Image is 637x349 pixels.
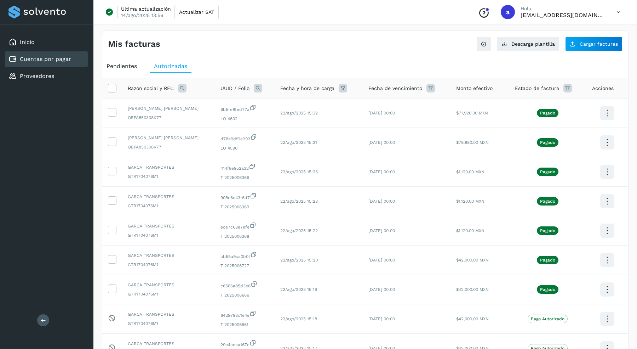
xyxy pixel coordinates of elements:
[128,144,209,150] span: OEPA850308K77
[368,169,395,174] span: [DATE] 00:00
[220,145,269,151] span: LO 4590
[154,63,187,69] span: Autorizadas
[220,192,269,201] span: 908c6c43f6d7
[179,10,214,15] span: Actualizar SAT
[456,140,489,145] span: $78,880.00 MXN
[128,105,209,112] span: [PERSON_NAME] [PERSON_NAME]
[220,104,269,113] span: 9b5fe8fed77a
[20,73,54,79] a: Proveedores
[220,321,269,328] span: T 2025006661
[368,85,422,92] span: Fecha de vencimiento
[220,263,269,269] span: T 2025006727
[128,282,209,288] span: GARCA TRANSPORTES
[540,228,555,233] p: Pagado
[128,232,209,238] span: GTR1704076M1
[5,51,88,67] div: Cuentas por pagar
[220,339,269,348] span: 29e4ceca167c
[521,6,606,12] p: Hola,
[280,228,318,233] span: 22/ago/2025 15:22
[220,85,249,92] span: UUID / Folio
[368,228,395,233] span: [DATE] 00:00
[220,233,269,240] span: T 2025006368
[220,292,269,298] span: T 2025006666
[368,199,395,204] span: [DATE] 00:00
[456,199,484,204] span: $1,120.00 MXN
[280,199,318,204] span: 22/ago/2025 15:23
[456,258,489,263] span: $42,000.00 MXN
[20,39,35,45] a: Inicio
[540,140,555,145] p: Pagado
[220,222,269,230] span: ece7c63e7efe
[456,228,484,233] span: $1,120.00 MXN
[368,258,395,263] span: [DATE] 00:00
[531,316,564,321] p: Pago Autorizado
[128,114,209,121] span: OEPA850308K77
[592,85,614,92] span: Acciones
[220,310,269,319] span: 8429793c1e4e
[128,311,209,317] span: GARCA TRANSPORTES
[5,34,88,50] div: Inicio
[121,6,171,12] p: Última actualización
[368,316,395,321] span: [DATE] 00:00
[456,287,489,292] span: $42,000.00 MXN
[107,63,137,69] span: Pendientes
[20,56,71,62] a: Cuentas por pagar
[280,85,334,92] span: Fecha y hora de carga
[5,68,88,84] div: Proveedores
[128,173,209,180] span: GTR1704076M1
[128,193,209,200] span: GARCA TRANSPORTES
[280,140,317,145] span: 22/ago/2025 15:31
[497,36,559,51] button: Descarga plantilla
[128,85,174,92] span: Razón social y RFC
[540,111,555,116] p: Pagado
[108,39,160,49] h4: Mis facturas
[280,316,317,321] span: 22/ago/2025 15:18
[280,258,318,263] span: 22/ago/2025 15:20
[128,203,209,209] span: GTR1704076M1
[540,287,555,292] p: Pagado
[220,251,269,260] span: ab55a9ca0b0f
[565,36,622,51] button: Cargar facturas
[220,163,269,171] span: 414f8e952a32
[540,258,555,263] p: Pagado
[456,111,488,116] span: $71,920.00 MXN
[220,281,269,289] span: c6586a85d3e6
[368,111,395,116] span: [DATE] 00:00
[540,169,555,174] p: Pagado
[280,287,317,292] span: 22/ago/2025 15:19
[220,116,269,122] span: LO 4602
[515,85,559,92] span: Estado de factura
[128,320,209,327] span: GTR1704076M1
[128,223,209,229] span: GARCA TRANSPORTES
[128,340,209,347] span: GARCA TRANSPORTES
[456,169,484,174] span: $1,120.00 MXN
[456,85,493,92] span: Monto efectivo
[280,169,318,174] span: 22/ago/2025 15:26
[220,174,269,181] span: T 2025006366
[128,291,209,297] span: GTR1704076M1
[128,135,209,141] span: [PERSON_NAME] [PERSON_NAME]
[128,261,209,268] span: GTR1704076M1
[220,134,269,142] span: d78a9df2e292
[174,5,219,19] button: Actualizar SAT
[511,41,555,46] span: Descarga plantilla
[580,41,618,46] span: Cargar facturas
[220,204,269,210] span: T 2025006369
[540,199,555,204] p: Pagado
[121,12,163,18] p: 14/ago/2025 13:56
[521,12,606,18] p: administracion1@mablo.mx
[456,316,489,321] span: $42,000.00 MXN
[280,111,318,116] span: 22/ago/2025 15:32
[368,140,395,145] span: [DATE] 00:00
[128,164,209,170] span: GARCA TRANSPORTES
[128,252,209,259] span: GARCA TRANSPORTES
[368,287,395,292] span: [DATE] 00:00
